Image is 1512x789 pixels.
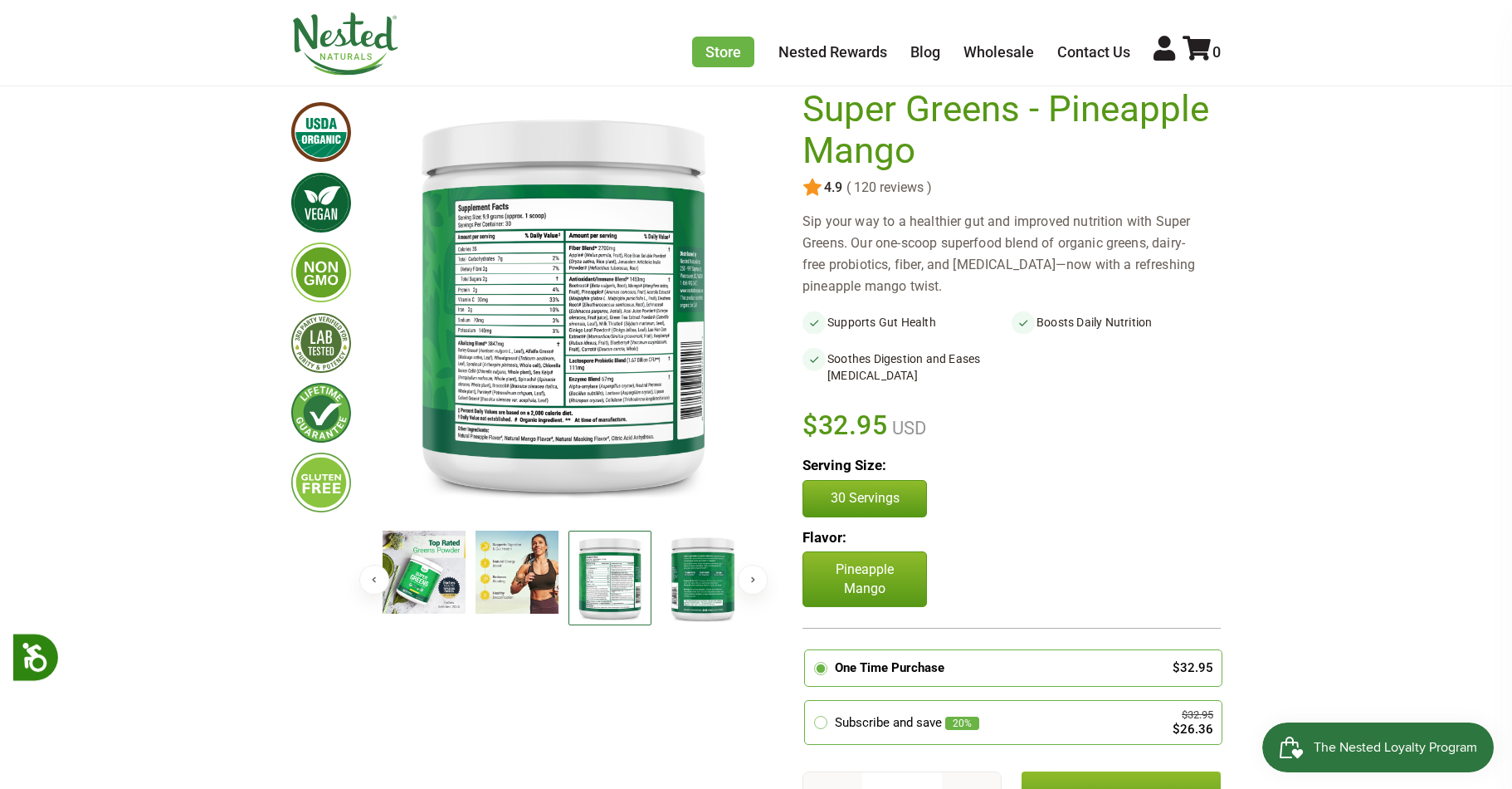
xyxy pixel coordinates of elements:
div: Sip your way to a healthier gut and improved nutrition with Super Greens. Our one-scoop superfood... [802,211,1221,297]
span: 0 [1212,43,1221,61]
img: gmofree [291,243,351,302]
img: star.svg [802,178,822,198]
b: Serving Size: [802,457,886,473]
button: Previous [359,565,389,595]
img: lifetimeguarantee [291,383,351,443]
span: $32.95 [802,407,888,444]
img: glutenfree [291,453,351,512]
p: Pineapple Mango [802,551,927,607]
span: 4.9 [822,180,842,195]
a: 0 [1183,43,1221,61]
img: vegan [291,173,351,233]
span: USD [888,418,926,439]
p: 30 Servings [820,489,910,507]
iframe: Button to open loyalty program pop-up [1262,723,1495,772]
a: Wholesale [963,43,1034,61]
li: Supports Gut Health [802,311,1012,334]
img: Nested Naturals [291,12,399,76]
span: ( 120 reviews ) [842,180,932,195]
li: Boosts Daily Nutrition [1012,311,1221,334]
a: Blog [910,43,940,61]
img: Super Greens - Pineapple Mango [568,531,651,626]
img: usdaorganic [291,102,351,162]
a: Nested Rewards [778,43,887,61]
a: Contact Us [1057,43,1130,61]
a: Store [692,37,754,67]
button: 30 Servings [802,480,927,517]
img: Super Greens - Pineapple Mango [661,531,744,626]
img: Super Greens - Pineapple Mango [383,531,466,614]
img: Super Greens - Pineapple Mango [378,89,749,517]
h1: Super Greens - Pineapple Mango [802,89,1212,171]
img: thirdpartytested [291,313,351,373]
b: Flavor: [802,529,846,546]
img: Super Greens - Pineapple Mango [476,531,558,614]
button: Next [738,565,768,595]
li: Soothes Digestion and Eases [MEDICAL_DATA] [802,347,1012,387]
